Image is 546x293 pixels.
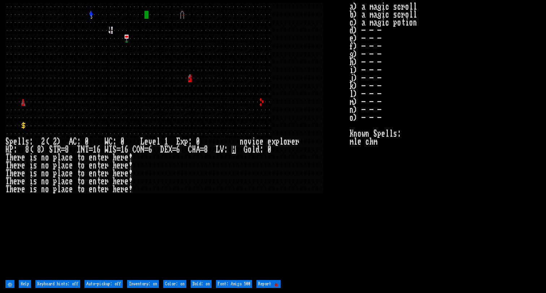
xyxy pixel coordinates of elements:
div: r [105,185,109,193]
div: c [256,138,260,146]
div: n [93,154,97,162]
div: ) [41,146,45,154]
div: t [77,178,81,185]
input: Keyboard hints: off [35,280,80,288]
div: x [272,138,276,146]
div: s [33,178,37,185]
div: r [17,154,21,162]
div: e [21,185,25,193]
div: n [41,154,45,162]
div: 8 [25,146,29,154]
input: Auto-pickup: off [84,280,123,288]
div: n [93,170,97,178]
div: r [17,162,21,170]
div: t [97,178,101,185]
div: s [33,154,37,162]
div: a [61,170,65,178]
div: H [192,146,196,154]
div: e [89,170,93,178]
div: n [41,178,45,185]
div: i [29,170,33,178]
div: v [148,138,152,146]
div: t [97,162,101,170]
div: h [9,154,13,162]
div: l [21,138,25,146]
div: T [5,178,9,185]
div: c [65,162,69,170]
div: : [224,146,228,154]
div: C [188,146,192,154]
div: A [69,138,73,146]
div: p [9,138,13,146]
div: ! [129,154,133,162]
input: Bold: on [191,280,212,288]
div: n [41,162,45,170]
div: e [117,185,121,193]
div: l [57,178,61,185]
div: h [9,185,13,193]
div: e [260,138,264,146]
div: s [25,138,29,146]
div: 0 [196,138,200,146]
div: t [77,170,81,178]
div: h [9,170,13,178]
div: 6 [125,146,129,154]
div: o [283,138,287,146]
div: i [29,162,33,170]
div: ! [129,170,133,178]
input: Inventory: on [127,280,159,288]
div: I [77,146,81,154]
div: L [216,146,220,154]
div: T [5,185,9,193]
div: e [13,154,17,162]
div: S [49,146,53,154]
div: e [101,154,105,162]
div: : [260,146,264,154]
div: r [105,170,109,178]
div: e [89,178,93,185]
div: o [81,185,85,193]
div: o [45,170,49,178]
div: 0 [121,138,125,146]
div: e [101,185,105,193]
div: a [61,185,65,193]
div: e [117,154,121,162]
div: l [252,146,256,154]
div: ( [29,146,33,154]
div: n [93,185,97,193]
div: e [125,185,129,193]
div: X [168,146,172,154]
div: p [184,138,188,146]
div: e [21,170,25,178]
div: 8 [65,146,69,154]
div: T [53,146,57,154]
div: W [105,138,109,146]
div: ! [129,162,133,170]
div: h [9,178,13,185]
div: W [105,146,109,154]
div: o [45,178,49,185]
div: ( [45,138,49,146]
div: i [29,154,33,162]
div: e [125,154,129,162]
div: a [61,178,65,185]
div: S [113,146,117,154]
div: 6 [176,146,180,154]
div: o [45,185,49,193]
div: 1 [121,146,125,154]
div: h [113,162,117,170]
div: e [13,138,17,146]
div: p [53,178,57,185]
div: N [140,146,144,154]
input: Font: Amiga 500 [216,280,252,288]
div: C [109,138,113,146]
div: r [121,185,125,193]
div: h [113,178,117,185]
div: D [160,146,164,154]
div: 8 [37,146,41,154]
div: i [252,138,256,146]
div: o [81,178,85,185]
div: h [113,170,117,178]
div: t [97,185,101,193]
div: n [93,162,97,170]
